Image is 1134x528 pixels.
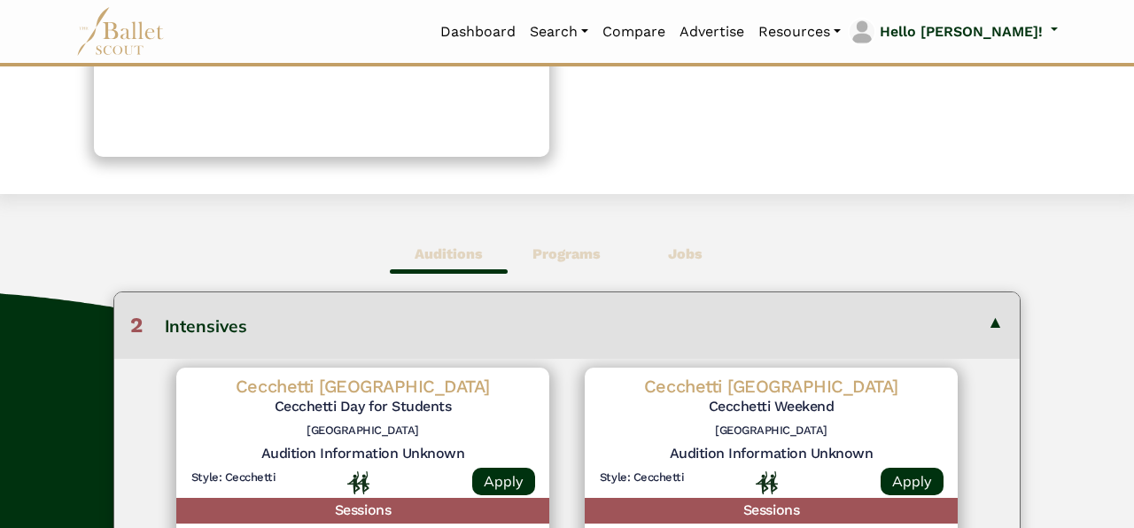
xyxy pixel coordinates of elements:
h5: Sessions [176,498,549,524]
h6: Style: Cecchetti [599,470,685,485]
h5: Audition Information Unknown [190,445,535,463]
h5: Cecchetti Day for Students [190,398,535,416]
h6: Style: Cecchetti [190,470,276,485]
a: Dashboard [433,13,523,50]
h5: Cecchetti Weekend [599,398,944,416]
a: Apply [881,468,944,495]
span: 2 [130,313,143,338]
img: profile picture [850,19,874,44]
h6: [GEOGRAPHIC_DATA] [599,423,944,439]
h6: [GEOGRAPHIC_DATA] [190,423,535,439]
a: profile picture Hello [PERSON_NAME]! [848,18,1058,46]
a: Apply [472,468,535,495]
b: Jobs [668,245,703,262]
h4: Cecchetti [GEOGRAPHIC_DATA] [190,375,535,398]
a: Resources [751,13,848,50]
h5: Audition Information Unknown [599,445,944,463]
button: 2Intensives [114,292,1020,358]
h5: Sessions [585,498,958,524]
a: Advertise [672,13,751,50]
h4: Cecchetti [GEOGRAPHIC_DATA] [599,375,944,398]
img: In Person [347,471,369,494]
a: Search [523,13,595,50]
b: Programs [532,245,601,262]
img: In Person [756,471,778,494]
p: Hello [PERSON_NAME]! [880,20,1043,43]
b: Auditions [415,245,483,262]
a: Compare [595,13,672,50]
